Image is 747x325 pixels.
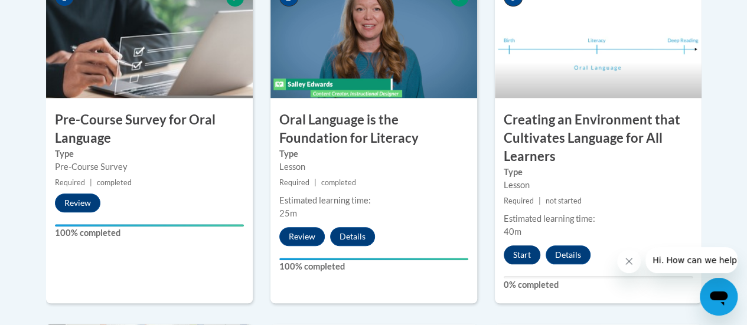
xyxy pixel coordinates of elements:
div: Pre-Course Survey [55,160,244,173]
span: 40m [504,226,521,237]
label: Type [279,147,468,160]
label: Type [55,147,244,160]
div: Lesson [279,160,468,173]
div: Estimated learning time: [279,194,468,207]
div: Your progress [279,258,468,260]
span: Required [504,196,534,205]
label: 100% completed [279,260,468,273]
span: Required [55,178,85,187]
iframe: Message from company [645,247,738,273]
span: | [539,196,541,205]
span: not started [546,196,582,205]
label: 100% completed [55,226,244,239]
button: Start [504,245,540,264]
span: | [314,178,317,187]
span: | [90,178,92,187]
button: Details [330,227,375,246]
span: Hi. How can we help? [7,8,96,18]
span: completed [97,178,132,187]
div: Your progress [55,224,244,226]
iframe: Button to launch messaging window [700,278,738,316]
button: Review [55,193,100,212]
span: Required [279,178,309,187]
h3: Pre-Course Survey for Oral Language [46,111,253,147]
div: Estimated learning time: [504,212,693,225]
label: Type [504,166,693,179]
button: Details [546,245,591,264]
button: Review [279,227,325,246]
iframe: Close message [617,250,641,273]
h3: Oral Language is the Foundation for Literacy [270,111,477,147]
div: Lesson [504,179,693,192]
h3: Creating an Environment that Cultivates Language for All Learners [495,111,702,165]
span: 25m [279,208,297,218]
span: completed [321,178,356,187]
label: 0% completed [504,278,693,291]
